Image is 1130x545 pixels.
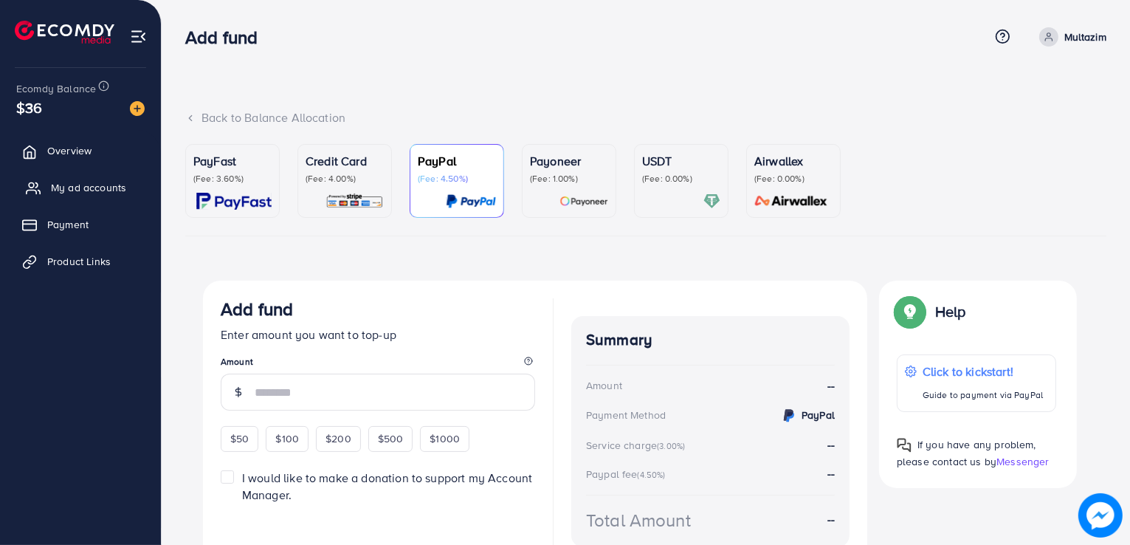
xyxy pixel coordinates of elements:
legend: Amount [221,355,535,374]
img: logo [15,21,114,44]
span: Product Links [47,254,111,269]
strong: PayPal [802,408,835,422]
img: image [130,101,145,116]
div: Payment Method [586,408,666,422]
strong: -- [827,377,835,394]
a: Overview [11,136,150,165]
p: Airwallex [754,152,833,170]
img: credit [780,407,798,425]
strong: -- [827,465,835,481]
p: PayFast [193,152,272,170]
div: Amount [586,378,622,393]
div: Total Amount [586,507,691,533]
p: Click to kickstart! [923,363,1043,380]
p: Payoneer [530,152,608,170]
strong: -- [827,511,835,528]
span: Overview [47,143,92,158]
img: Popup guide [897,438,912,453]
span: I would like to make a donation to support my Account Manager. [242,470,532,503]
p: Credit Card [306,152,384,170]
p: (Fee: 1.00%) [530,173,608,185]
p: Guide to payment via PayPal [923,386,1043,404]
p: Enter amount you want to top-up [221,326,535,343]
img: card [703,193,720,210]
p: Help [935,303,966,321]
img: card [446,193,496,210]
h3: Add fund [185,27,269,48]
img: image [1079,494,1123,538]
span: $200 [325,431,351,446]
img: card [325,193,384,210]
img: card [196,193,272,210]
p: (Fee: 0.00%) [642,173,720,185]
span: $500 [378,431,404,446]
img: Popup guide [897,298,923,325]
h4: Summary [586,331,835,349]
p: USDT [642,152,720,170]
span: $100 [275,431,299,446]
div: Paypal fee [586,467,670,481]
p: (Fee: 4.50%) [418,173,496,185]
div: Back to Balance Allocation [185,109,1106,126]
img: card [559,193,608,210]
p: PayPal [418,152,496,170]
span: $50 [230,431,249,446]
span: If you have any problem, please contact us by [897,437,1036,469]
span: Ecomdy Balance [16,81,96,96]
img: menu [130,28,147,45]
a: My ad accounts [11,173,150,202]
span: $36 [16,97,42,118]
p: Multazim [1064,28,1106,46]
a: Payment [11,210,150,239]
a: Product Links [11,247,150,276]
strong: -- [827,436,835,453]
span: $1000 [430,431,460,446]
small: (3.00%) [657,440,685,452]
span: My ad accounts [51,180,126,195]
h3: Add fund [221,298,293,320]
p: (Fee: 0.00%) [754,173,833,185]
span: Payment [47,217,89,232]
p: (Fee: 3.60%) [193,173,272,185]
span: Messenger [996,454,1049,469]
div: Service charge [586,438,689,453]
small: (4.50%) [638,469,666,481]
p: (Fee: 4.00%) [306,173,384,185]
a: Multazim [1033,27,1106,47]
img: card [750,193,833,210]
